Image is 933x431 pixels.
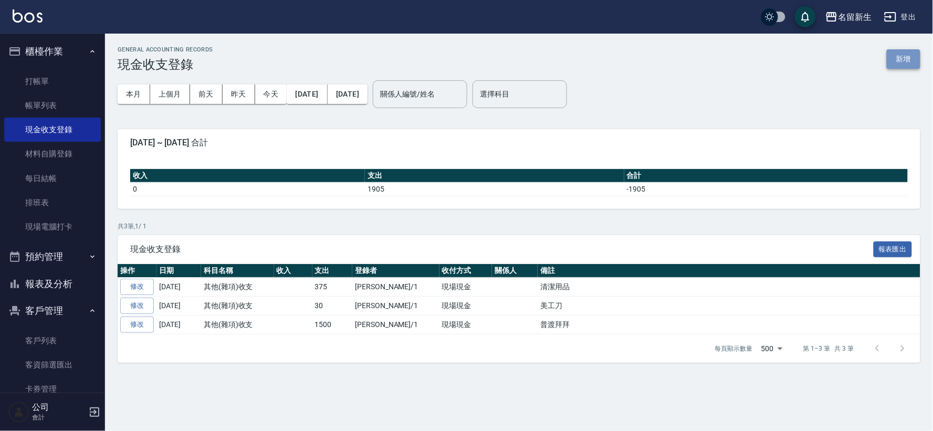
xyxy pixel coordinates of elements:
a: 新增 [887,54,920,64]
td: 其他(雜項)收支 [201,297,274,316]
button: save [795,6,816,27]
th: 支出 [312,264,353,278]
td: [DATE] [156,278,201,297]
th: 操作 [118,264,156,278]
th: 支出 [365,169,624,183]
button: 報表及分析 [4,270,101,298]
button: [DATE] [287,85,327,104]
a: 修改 [120,317,154,333]
td: 現場現金 [439,315,492,334]
td: 其他(雜項)收支 [201,278,274,297]
td: 普渡拜拜 [538,315,920,334]
a: 修改 [120,298,154,314]
th: 關係人 [492,264,538,278]
th: 合計 [624,169,908,183]
a: 每日結帳 [4,166,101,191]
button: 今天 [255,85,287,104]
td: [PERSON_NAME]/1 [352,297,439,316]
button: 新增 [887,49,920,69]
p: 第 1–3 筆 共 3 筆 [803,344,854,353]
a: 客戶列表 [4,329,101,353]
td: [DATE] [156,315,201,334]
td: [PERSON_NAME]/1 [352,315,439,334]
th: 收付方式 [439,264,492,278]
div: 500 [757,334,787,363]
td: 美工刀 [538,297,920,316]
th: 備註 [538,264,920,278]
p: 共 3 筆, 1 / 1 [118,222,920,231]
a: 材料自購登錄 [4,142,101,166]
button: 前天 [190,85,223,104]
a: 卡券管理 [4,377,101,401]
a: 帳單列表 [4,93,101,118]
button: 櫃檯作業 [4,38,101,65]
td: 1500 [312,315,353,334]
img: Person [8,402,29,423]
button: 昨天 [223,85,255,104]
td: -1905 [624,182,908,196]
td: [PERSON_NAME]/1 [352,278,439,297]
button: 客戶管理 [4,297,101,324]
span: 現金收支登錄 [130,244,874,255]
button: 本月 [118,85,150,104]
img: Logo [13,9,43,23]
th: 收入 [130,169,365,183]
th: 登錄者 [352,264,439,278]
span: [DATE] ~ [DATE] 合計 [130,138,908,148]
a: 打帳單 [4,69,101,93]
button: 上個月 [150,85,190,104]
p: 每頁顯示數量 [715,344,753,353]
a: 報表匯出 [874,244,913,254]
td: 其他(雜項)收支 [201,315,274,334]
h2: GENERAL ACCOUNTING RECORDS [118,46,213,53]
th: 科目名稱 [201,264,274,278]
div: 名留新生 [838,10,872,24]
button: 名留新生 [821,6,876,28]
a: 修改 [120,279,154,295]
p: 會計 [32,413,86,422]
td: 清潔用品 [538,278,920,297]
td: 1905 [365,182,624,196]
td: 375 [312,278,353,297]
button: 報表匯出 [874,241,913,258]
button: 預約管理 [4,243,101,270]
td: 現場現金 [439,278,492,297]
td: 30 [312,297,353,316]
td: 0 [130,182,365,196]
a: 現場電腦打卡 [4,215,101,239]
h3: 現金收支登錄 [118,57,213,72]
td: [DATE] [156,297,201,316]
button: 登出 [880,7,920,27]
th: 日期 [156,264,201,278]
th: 收入 [274,264,312,278]
a: 客資篩選匯出 [4,353,101,377]
a: 現金收支登錄 [4,118,101,142]
a: 排班表 [4,191,101,215]
h5: 公司 [32,402,86,413]
button: [DATE] [328,85,368,104]
td: 現場現金 [439,297,492,316]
